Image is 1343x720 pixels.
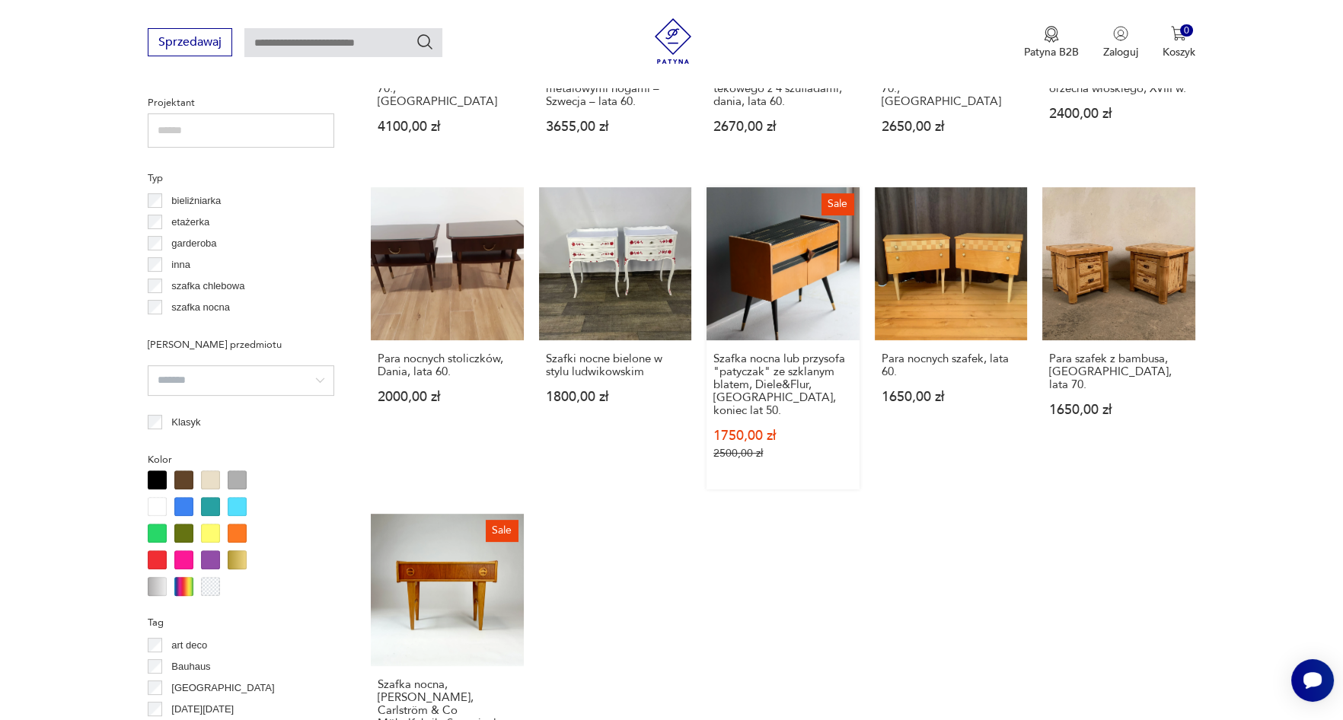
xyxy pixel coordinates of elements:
[171,299,230,316] p: szafka nocna
[882,120,1021,133] p: 2650,00 zł
[148,336,334,353] p: [PERSON_NAME] przedmiotu
[875,187,1028,489] a: Para nocnych szafek, lata 60.Para nocnych szafek, lata 60.1650,00 zł
[546,390,685,403] p: 1800,00 zł
[171,235,216,252] p: garderoba
[378,120,517,133] p: 4100,00 zł
[148,28,232,56] button: Sprzedawaj
[707,187,860,489] a: SaleSzafka nocna lub przysofa "patyczak" ze szklanym blatem, Diele&Flur, Niemcy, koniec lat 50.Sz...
[171,680,274,696] p: [GEOGRAPHIC_DATA]
[713,120,853,133] p: 2670,00 zł
[1024,45,1079,59] p: Patyna B2B
[148,38,232,49] a: Sprzedawaj
[148,451,334,468] p: Kolor
[882,352,1021,378] h3: Para nocnych szafek, lata 60.
[1042,187,1195,489] a: Para szafek z bambusa, Włochy, lata 70.Para szafek z bambusa, [GEOGRAPHIC_DATA], lata 70.1650,00 zł
[546,69,685,108] h3: Orzechowa szafka nocna z metalowymi nogami – Szwecja – lata 60.
[1103,26,1138,59] button: Zaloguj
[1163,26,1195,59] button: 0Koszyk
[1049,352,1188,391] h3: Para szafek z bambusa, [GEOGRAPHIC_DATA], lata 70.
[546,352,685,378] h3: Szafki nocne bielone w stylu ludwikowskim
[378,352,517,378] h3: Para nocnych stoliczków, Dania, lata 60.
[171,658,210,675] p: Bauhaus
[539,187,692,489] a: Szafki nocne bielone w stylu ludwikowskimSzafki nocne bielone w stylu ludwikowskim1800,00 zł
[1163,45,1195,59] p: Koszyk
[713,69,853,108] h3: Mała komoda z drewna tekowego z 4 szufladami, dania, lata 60.
[1113,26,1128,41] img: Ikonka użytkownika
[713,429,853,442] p: 1750,00 zł
[1049,107,1188,120] p: 2400,00 zł
[713,352,853,417] h3: Szafka nocna lub przysofa "patyczak" ze szklanym blatem, Diele&Flur, [GEOGRAPHIC_DATA], koniec la...
[171,414,200,431] p: Klasyk
[650,18,696,64] img: Patyna - sklep z meblami i dekoracjami vintage
[171,637,207,654] p: art deco
[378,69,517,108] h3: Szafki nocne, 4 sztuki, lata 70., [GEOGRAPHIC_DATA]
[1291,659,1334,702] iframe: Smartsupp widget button
[171,278,244,295] p: szafka chlebowa
[1171,26,1186,41] img: Ikona koszyka
[546,120,685,133] p: 3655,00 zł
[171,193,221,209] p: bieliźniarka
[148,94,334,111] p: Projektant
[1049,403,1188,416] p: 1650,00 zł
[1024,26,1079,59] a: Ikona medaluPatyna B2B
[1180,24,1193,37] div: 0
[882,69,1021,108] h3: Szafki nocne, 2 sztuki, lata 70., [GEOGRAPHIC_DATA]
[1024,26,1079,59] button: Patyna B2B
[1044,26,1059,43] img: Ikona medalu
[1103,45,1138,59] p: Zaloguj
[171,701,234,718] p: [DATE][DATE]
[371,187,524,489] a: Para nocnych stoliczków, Dania, lata 60.Para nocnych stoliczków, Dania, lata 60.2000,00 zł
[713,447,853,460] p: 2500,00 zł
[148,614,334,631] p: Tag
[171,214,209,231] p: etażerka
[148,170,334,186] p: Typ
[378,390,517,403] p: 2000,00 zł
[416,33,434,51] button: Szukaj
[882,390,1021,403] p: 1650,00 zł
[171,256,190,273] p: inna
[1049,69,1188,95] h3: Antyczna komoda z litego orzecha włoskiego, XVIII w.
